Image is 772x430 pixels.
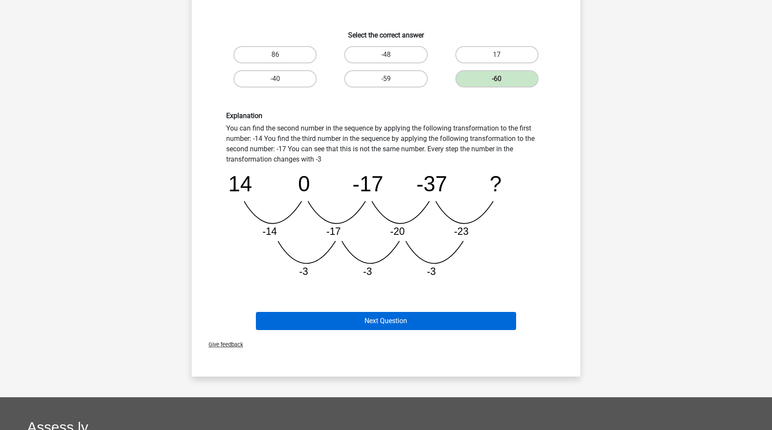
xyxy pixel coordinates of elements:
[233,70,317,87] label: -40
[344,70,427,87] label: -59
[344,46,427,63] label: -48
[256,312,517,330] button: Next Question
[363,266,372,277] tspan: -3
[228,172,252,196] tspan: 14
[327,226,341,237] tspan: -17
[262,226,277,237] tspan: -14
[353,172,383,196] tspan: -17
[226,112,546,120] h6: Explanation
[390,226,405,237] tspan: -20
[299,266,308,277] tspan: -3
[417,172,447,196] tspan: -37
[220,112,552,284] div: You can find the second number in the sequence by applying the following transformation to the fi...
[205,24,567,39] h6: Select the correct answer
[298,172,310,196] tspan: 0
[202,341,243,348] span: Give feedback
[233,46,317,63] label: 86
[455,70,539,87] label: -60
[455,46,539,63] label: 17
[427,266,436,277] tspan: -3
[454,226,469,237] tspan: -23
[490,172,502,196] tspan: ?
